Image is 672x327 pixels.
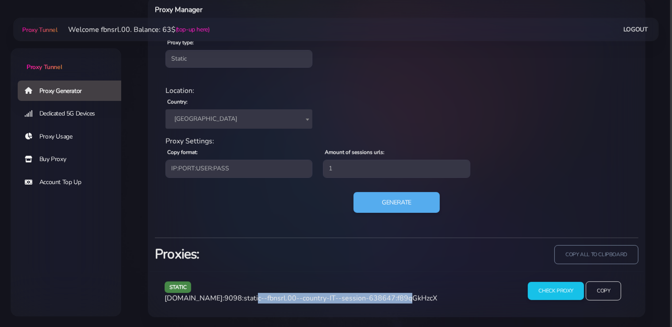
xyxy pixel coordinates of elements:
[160,136,633,146] div: Proxy Settings:
[171,113,307,125] span: Italy
[155,4,433,15] h6: Proxy Manager
[167,98,188,106] label: Country:
[27,63,62,71] span: Proxy Tunnel
[11,48,121,72] a: Proxy Tunnel
[165,281,192,292] span: static
[353,192,440,213] button: Generate
[58,24,210,35] li: Welcome fbnsrl.00. Balance: 63$
[155,245,392,263] h3: Proxies:
[167,148,198,156] label: Copy format:
[18,172,128,192] a: Account Top Up
[160,85,633,96] div: Location:
[623,21,648,38] a: Logout
[22,26,57,34] span: Proxy Tunnel
[18,127,128,147] a: Proxy Usage
[165,293,437,303] span: [DOMAIN_NAME]:9098:static--fbnsrl.00--country-IT--session-638647:f89qGkHzcX
[18,104,128,124] a: Dedicated 5G Devices
[20,23,57,37] a: Proxy Tunnel
[165,109,312,129] span: Italy
[167,38,194,46] label: Proxy type:
[18,81,128,101] a: Proxy Generator
[528,282,584,300] input: Check Proxy
[18,149,128,169] a: Buy Proxy
[541,182,661,316] iframe: Webchat Widget
[325,148,384,156] label: Amount of sessions urls:
[176,25,210,34] a: (top-up here)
